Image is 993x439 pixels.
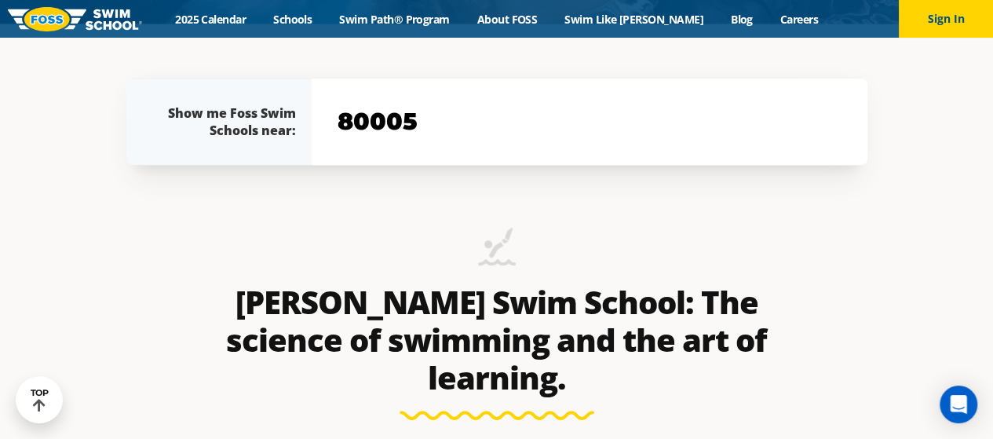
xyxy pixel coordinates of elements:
[8,7,142,31] img: FOSS Swim School Logo
[162,12,260,27] a: 2025 Calendar
[478,228,516,276] img: icon-swimming-diving-2.png
[158,104,296,139] div: Show me Foss Swim Schools near:
[31,388,49,412] div: TOP
[463,12,551,27] a: About FOSS
[260,12,326,27] a: Schools
[334,99,845,145] input: YOUR ZIP CODE
[717,12,766,27] a: Blog
[205,284,789,397] h2: [PERSON_NAME] Swim School: The science of swimming and the art of learning.
[551,12,717,27] a: Swim Like [PERSON_NAME]
[326,12,463,27] a: Swim Path® Program
[940,386,977,423] div: Open Intercom Messenger
[766,12,831,27] a: Careers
